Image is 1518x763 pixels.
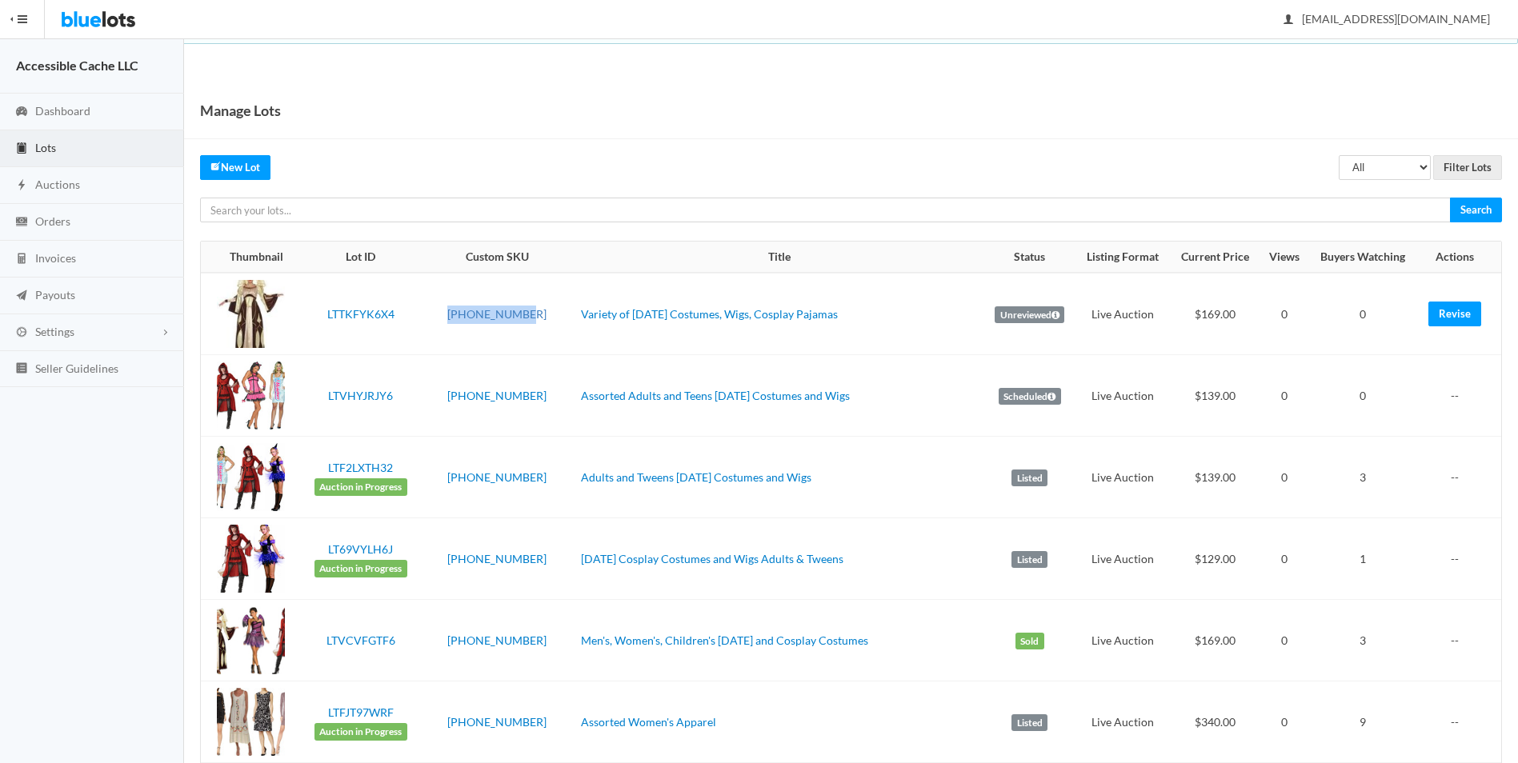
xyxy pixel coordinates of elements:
ion-icon: person [1280,13,1296,28]
td: 9 [1308,681,1417,763]
a: Assorted Adults and Teens [DATE] Costumes and Wigs [581,389,850,402]
span: Seller Guidelines [35,362,118,375]
th: Buyers Watching [1308,242,1417,274]
td: $340.00 [1170,681,1260,763]
th: Status [983,242,1075,274]
td: -- [1417,681,1501,763]
a: [DATE] Cosplay Costumes and Wigs Adults & Tweens [581,552,843,565]
td: $169.00 [1170,273,1260,355]
span: Auction in Progress [314,560,407,577]
ion-icon: cash [14,215,30,230]
ion-icon: cog [14,326,30,341]
input: Filter Lots [1433,155,1502,180]
th: Listing Format [1075,242,1170,274]
label: Listed [1011,551,1047,569]
a: LTVCVFGTF6 [326,633,395,647]
td: 0 [1308,355,1417,437]
td: 0 [1260,681,1308,763]
a: [PHONE_NUMBER] [447,552,547,565]
input: Search [1450,198,1502,222]
span: Invoices [35,251,76,265]
td: 0 [1260,600,1308,681]
a: Variety of [DATE] Costumes, Wigs, Cosplay Pajamas [581,307,838,321]
span: Payouts [35,288,75,302]
td: -- [1417,518,1501,600]
th: Views [1260,242,1308,274]
td: Live Auction [1075,355,1170,437]
td: $139.00 [1170,355,1260,437]
span: Dashboard [35,104,90,118]
td: 0 [1260,518,1308,600]
td: Live Auction [1075,437,1170,518]
td: 1 [1308,518,1417,600]
h1: Manage Lots [200,98,281,122]
ion-icon: clipboard [14,142,30,157]
td: 0 [1308,273,1417,355]
span: Auction in Progress [314,478,407,496]
th: Current Price [1170,242,1260,274]
span: Settings [35,325,74,338]
span: Orders [35,214,70,228]
a: [PHONE_NUMBER] [447,715,547,729]
label: Listed [1011,714,1047,732]
ion-icon: flash [14,178,30,194]
td: 3 [1308,600,1417,681]
th: Title [575,242,983,274]
td: Live Auction [1075,600,1170,681]
a: [PHONE_NUMBER] [447,470,547,484]
a: LTF2LXTH32 [328,461,393,474]
ion-icon: calculator [14,252,30,267]
a: LTTKFYK6X4 [327,307,395,321]
a: [PHONE_NUMBER] [447,307,547,321]
td: -- [1417,437,1501,518]
td: Live Auction [1075,273,1170,355]
td: 0 [1260,273,1308,355]
span: [EMAIL_ADDRESS][DOMAIN_NAME] [1284,12,1490,26]
a: [PHONE_NUMBER] [447,389,547,402]
td: 0 [1260,355,1308,437]
label: Unreviewed [995,306,1064,324]
td: Live Auction [1075,681,1170,763]
span: Auction in Progress [314,723,407,741]
a: Assorted Women's Apparel [581,715,716,729]
a: Revise [1428,302,1481,326]
span: Auctions [35,178,80,191]
td: 3 [1308,437,1417,518]
input: Search your lots... [200,198,1451,222]
td: $129.00 [1170,518,1260,600]
label: Listed [1011,469,1047,487]
td: $169.00 [1170,600,1260,681]
ion-icon: speedometer [14,105,30,120]
a: [PHONE_NUMBER] [447,633,547,647]
td: -- [1417,600,1501,681]
a: LTFJT97WRF [328,705,394,719]
th: Actions [1417,242,1501,274]
ion-icon: list box [14,362,30,377]
a: LT69VYLH6J [328,542,393,556]
label: Sold [1015,633,1044,650]
a: Adults and Tweens [DATE] Costumes and Wigs [581,470,811,484]
label: Scheduled [999,388,1061,405]
span: Lots [35,141,56,154]
td: Live Auction [1075,518,1170,600]
ion-icon: paper plane [14,289,30,304]
a: Men's, Women's, Children's [DATE] and Cosplay Costumes [581,633,868,647]
th: Lot ID [302,242,419,274]
strong: Accessible Cache LLC [16,58,138,73]
ion-icon: create [210,161,221,171]
td: $139.00 [1170,437,1260,518]
a: createNew Lot [200,155,270,180]
a: LTVHYJRJY6 [328,389,393,402]
th: Custom SKU [419,242,575,274]
td: 0 [1260,437,1308,518]
th: Thumbnail [201,242,302,274]
td: -- [1417,355,1501,437]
